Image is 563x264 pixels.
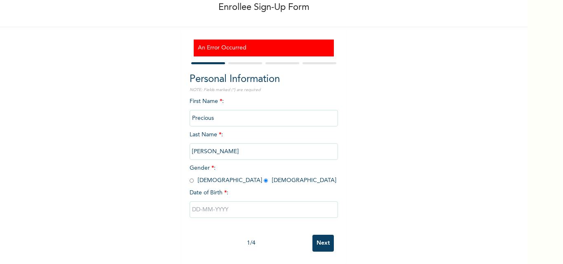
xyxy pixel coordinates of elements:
[190,189,228,197] span: Date of Birth :
[218,1,310,14] p: Enrollee Sign-Up Form
[190,239,312,248] div: 1 / 4
[190,165,336,183] span: Gender : [DEMOGRAPHIC_DATA] [DEMOGRAPHIC_DATA]
[198,44,330,52] h3: An Error Occurred
[190,143,338,160] input: Enter your last name
[190,98,338,121] span: First Name :
[190,201,338,218] input: DD-MM-YYYY
[312,235,334,252] input: Next
[190,132,338,154] span: Last Name :
[190,72,338,87] h2: Personal Information
[190,87,338,93] p: NOTE: Fields marked (*) are required
[190,110,338,126] input: Enter your first name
